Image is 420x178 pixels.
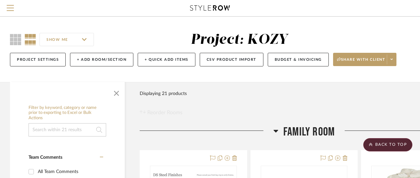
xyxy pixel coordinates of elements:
[268,53,329,66] button: Budget & Invoicing
[10,53,66,66] button: Project Settings
[200,53,263,66] button: CSV Product Import
[337,57,385,67] span: Share with client
[29,105,106,121] h6: Filter by keyword, category or name prior to exporting to Excel or Bulk Actions
[110,85,123,99] button: Close
[147,109,182,117] span: Reorder Rooms
[363,138,412,151] scroll-to-top-button: BACK TO TOP
[38,166,102,177] div: All Team Comments
[70,53,133,66] button: + Add Room/Section
[191,33,288,47] div: Project: KOZY
[333,53,397,66] button: Share with client
[140,109,182,117] button: Reorder Rooms
[140,87,187,100] div: Displaying 21 products
[283,125,335,139] span: Family Room
[138,53,195,66] button: + Quick Add Items
[29,155,62,160] span: Team Comments
[29,123,106,136] input: Search within 21 results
